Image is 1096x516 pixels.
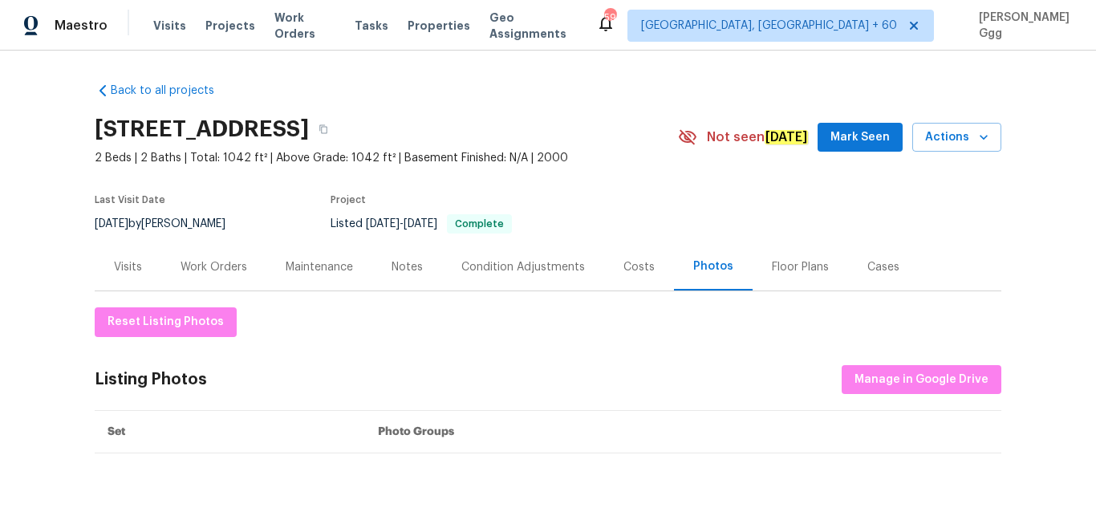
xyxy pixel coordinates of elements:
[95,214,245,234] div: by [PERSON_NAME]
[181,259,247,275] div: Work Orders
[972,10,1072,42] span: [PERSON_NAME] Ggg
[392,259,423,275] div: Notes
[153,18,186,34] span: Visits
[461,259,585,275] div: Condition Adjustments
[95,150,678,166] span: 2 Beds | 2 Baths | Total: 1042 ft² | Above Grade: 1042 ft² | Basement Finished: N/A | 2000
[355,20,388,31] span: Tasks
[366,218,437,230] span: -
[95,195,165,205] span: Last Visit Date
[854,370,988,390] span: Manage in Google Drive
[95,411,365,453] th: Set
[912,123,1001,152] button: Actions
[489,10,577,42] span: Geo Assignments
[867,259,899,275] div: Cases
[693,258,733,274] div: Photos
[449,219,510,229] span: Complete
[95,372,207,388] div: Listing Photos
[331,218,512,230] span: Listed
[95,307,237,337] button: Reset Listing Photos
[274,10,335,42] span: Work Orders
[604,10,615,26] div: 595
[925,128,988,148] span: Actions
[55,18,108,34] span: Maestro
[365,411,1001,453] th: Photo Groups
[286,259,353,275] div: Maintenance
[95,121,309,137] h2: [STREET_ADDRESS]
[331,195,366,205] span: Project
[623,259,655,275] div: Costs
[408,18,470,34] span: Properties
[707,129,808,145] span: Not seen
[772,259,829,275] div: Floor Plans
[765,130,808,144] em: [DATE]
[309,115,338,144] button: Copy Address
[366,218,400,230] span: [DATE]
[114,259,142,275] div: Visits
[205,18,255,34] span: Projects
[95,83,249,99] a: Back to all projects
[108,312,224,332] span: Reset Listing Photos
[818,123,903,152] button: Mark Seen
[830,128,890,148] span: Mark Seen
[842,365,1001,395] button: Manage in Google Drive
[95,218,128,230] span: [DATE]
[641,18,897,34] span: [GEOGRAPHIC_DATA], [GEOGRAPHIC_DATA] + 60
[404,218,437,230] span: [DATE]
